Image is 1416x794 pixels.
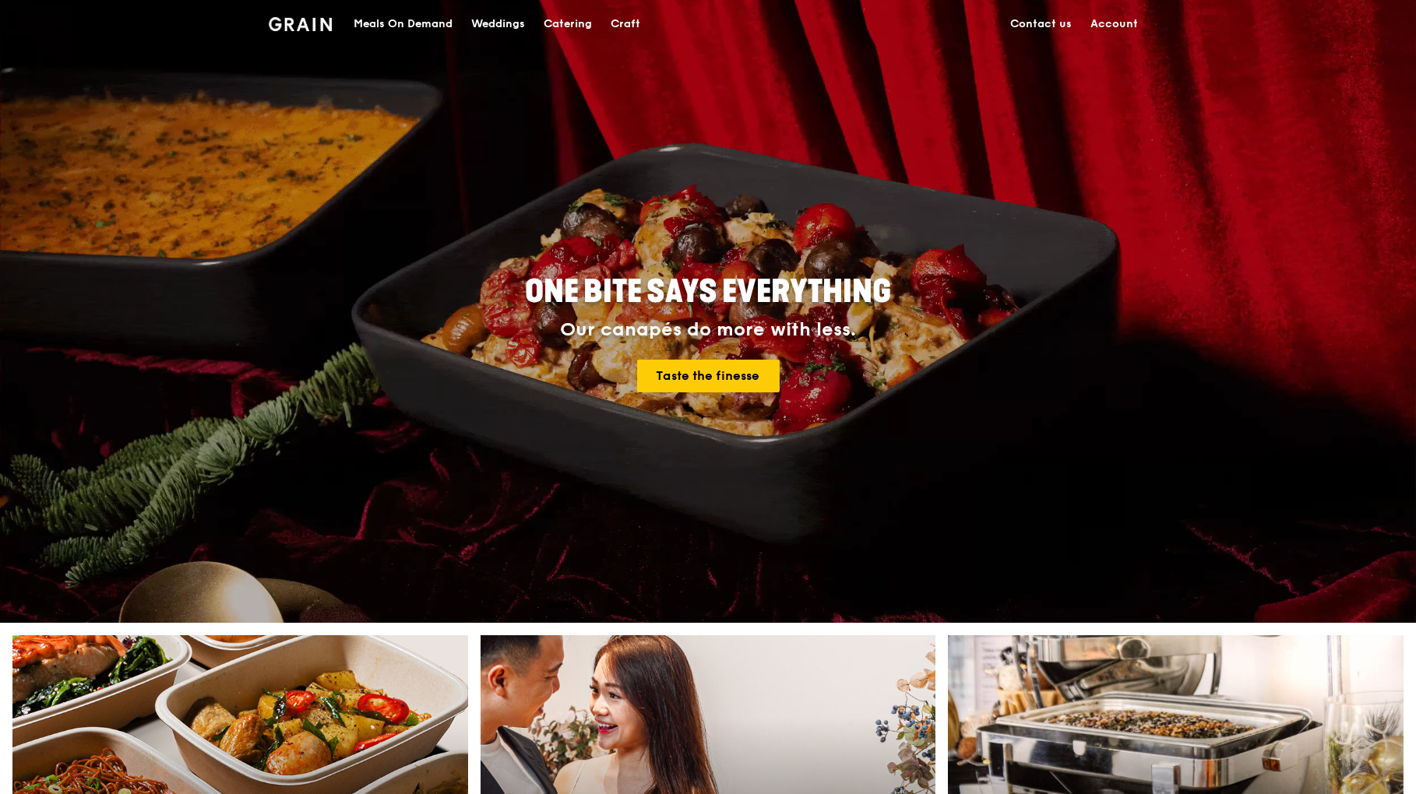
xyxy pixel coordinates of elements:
div: Weddings [471,1,525,47]
div: Meals On Demand [354,1,453,47]
a: Taste the finesse [637,360,780,392]
a: Account [1081,1,1147,47]
a: Contact us [1001,1,1081,47]
span: ONE BITE SAYS EVERYTHING [525,273,891,311]
a: Craft [601,1,650,47]
div: Our canapés do more with less. [428,319,988,341]
a: Catering [534,1,601,47]
div: Catering [544,1,592,47]
a: Weddings [462,1,534,47]
div: Craft [611,1,640,47]
img: Grain [269,17,332,31]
